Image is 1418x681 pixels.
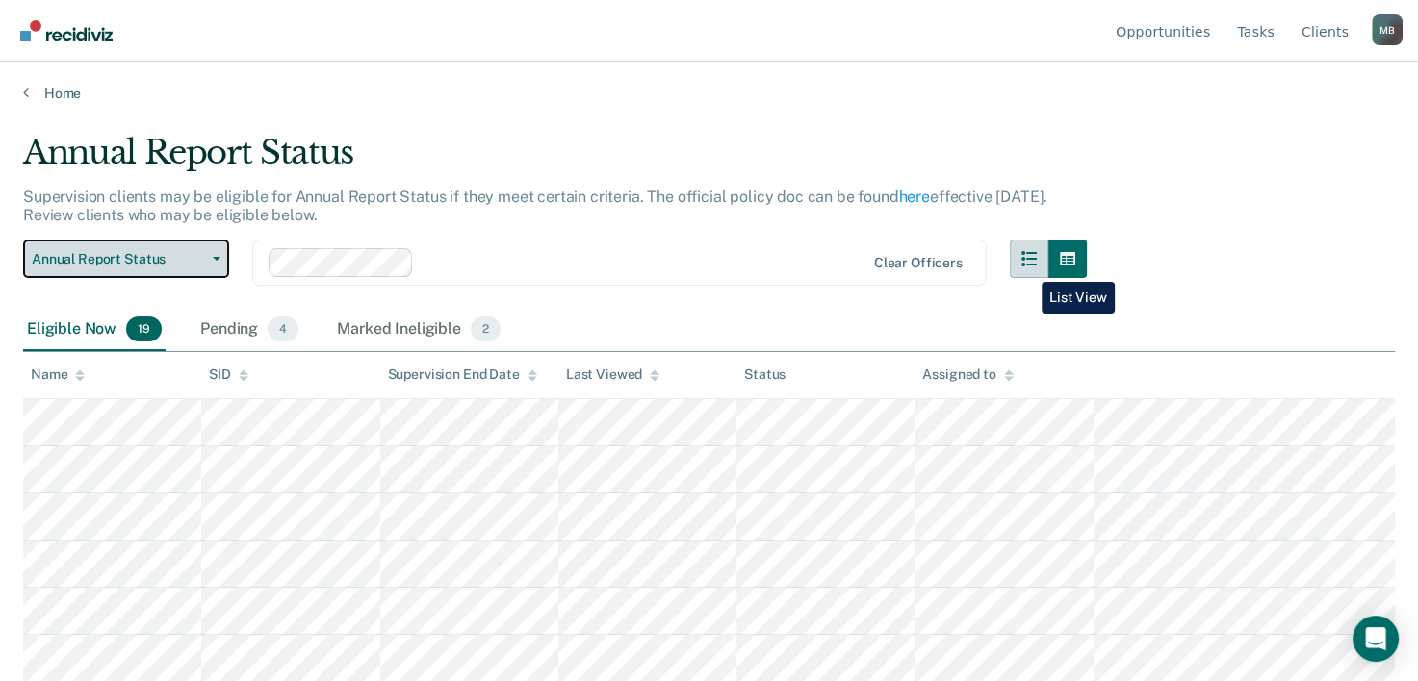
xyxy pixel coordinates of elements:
a: Home [23,85,1395,102]
div: M B [1372,14,1403,45]
img: Recidiviz [20,20,113,41]
div: Clear officers [874,255,963,271]
p: Supervision clients may be eligible for Annual Report Status if they meet certain criteria. The o... [23,188,1047,224]
span: Annual Report Status [32,251,205,267]
a: here [899,188,930,206]
div: SID [209,366,248,383]
div: Marked Ineligible2 [333,309,504,351]
div: Assigned to [922,366,1013,383]
div: Eligible Now19 [23,309,166,351]
div: Status [744,366,786,383]
button: Profile dropdown button [1372,14,1403,45]
div: Supervision End Date [388,366,537,383]
span: 19 [126,316,162,341]
button: Annual Report Status [23,240,229,278]
span: 2 [471,316,501,341]
div: Open Intercom Messenger [1353,616,1399,662]
div: Last Viewed [566,366,659,383]
div: Name [31,366,85,383]
div: Pending4 [196,309,302,351]
span: 4 [268,316,298,341]
div: Annual Report Status [23,133,1087,188]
